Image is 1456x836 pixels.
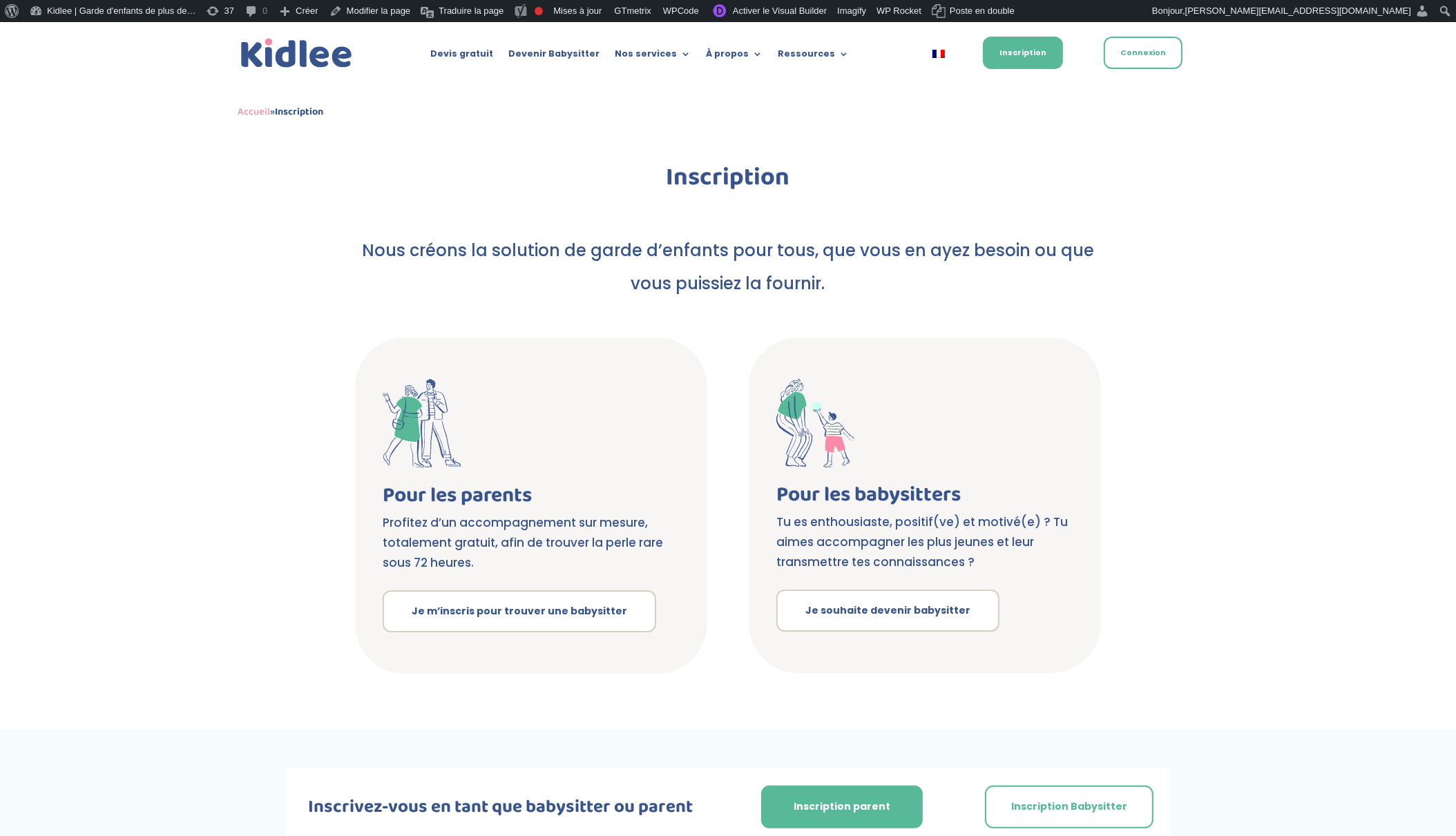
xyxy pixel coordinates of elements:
a: Je m’inscris pour trouver une babysitter [383,590,656,633]
h2: Pour les parents [383,485,680,513]
span: [PERSON_NAME][EMAIL_ADDRESS][DOMAIN_NAME] [1185,6,1411,16]
strong: Inscription [275,104,323,120]
a: Inscription Babysitter [985,786,1153,828]
h2: Pour les babysitters [776,485,1073,512]
p: Nous créons la solution de garde d’enfants pour tous, que vous en ayez besoin ou que vous puissie... [355,234,1101,300]
h3: Inscrivez-vous en tant que babysitter ou parent [286,798,715,823]
p: Tu es enthousiaste, positif(ve) et motivé(e) ? Tu aimes accompagner les plus jeunes et leur trans... [776,512,1073,572]
span: » [238,104,323,120]
a: Je souhaite devenir babysitter [776,590,999,632]
h1: Inscription [355,165,1101,197]
img: babysitter [776,379,855,467]
a: Accueil [238,104,270,120]
div: L'expression clé n'est pas définie [535,7,543,15]
img: parents [383,379,461,468]
a: Inscription parent [761,786,923,828]
p: Profitez d’un accompagnement sur mesure, totalement gratuit, afin de trouver la perle rare sous 7... [383,513,680,573]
